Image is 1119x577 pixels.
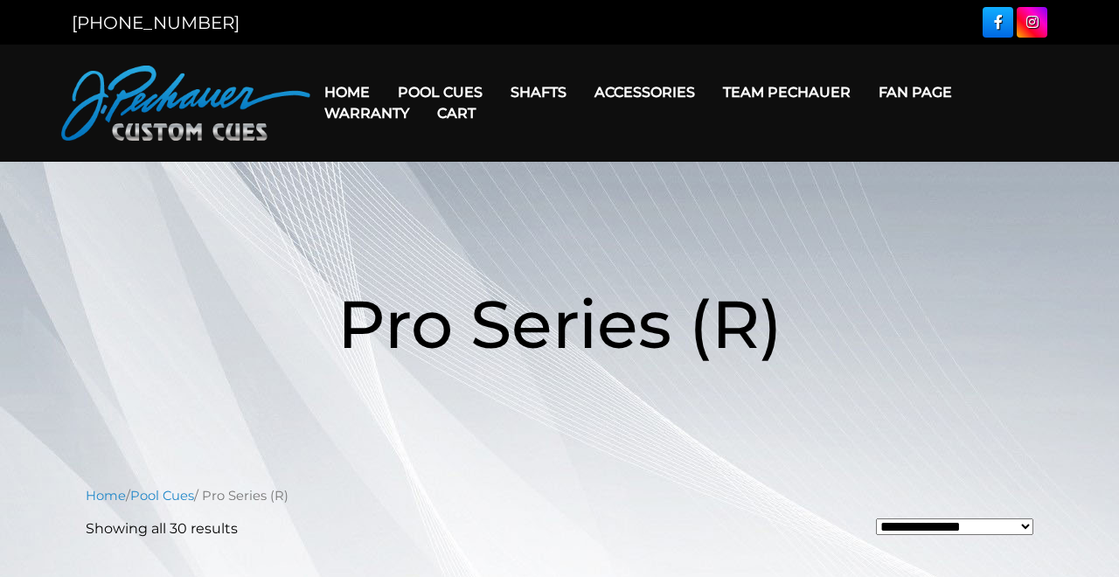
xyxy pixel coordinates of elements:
[86,488,126,504] a: Home
[86,486,1033,505] nav: Breadcrumb
[86,518,238,539] p: Showing all 30 results
[310,91,423,136] a: Warranty
[709,70,865,115] a: Team Pechauer
[130,488,194,504] a: Pool Cues
[310,70,384,115] a: Home
[865,70,966,115] a: Fan Page
[497,70,580,115] a: Shafts
[580,70,709,115] a: Accessories
[876,518,1033,535] select: Shop order
[72,12,240,33] a: [PHONE_NUMBER]
[337,283,782,365] span: Pro Series (R)
[423,91,490,136] a: Cart
[61,66,310,141] img: Pechauer Custom Cues
[384,70,497,115] a: Pool Cues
